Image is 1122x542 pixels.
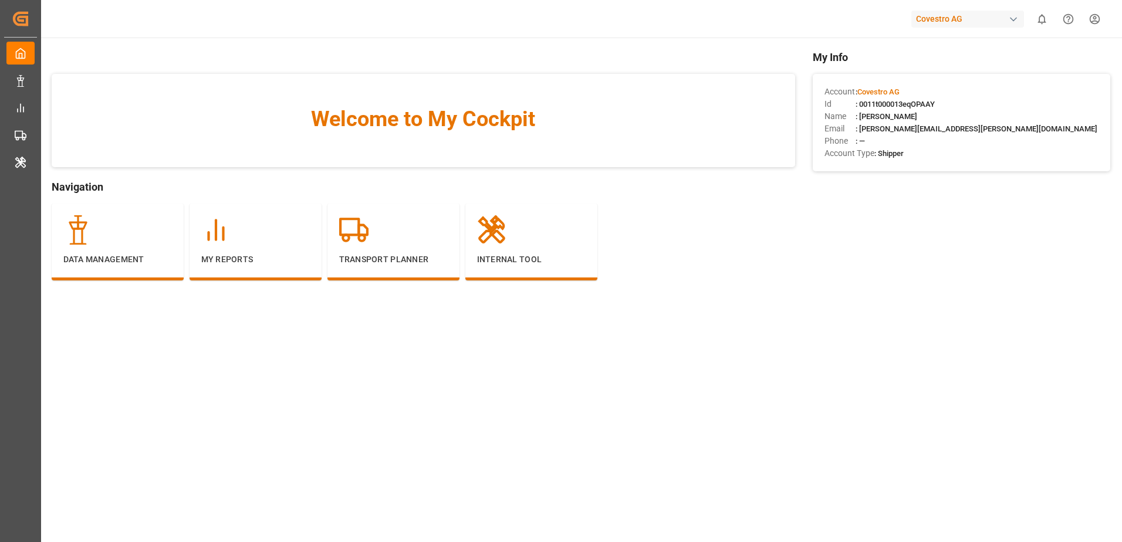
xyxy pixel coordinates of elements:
[911,8,1029,30] button: Covestro AG
[1029,6,1055,32] button: show 0 new notifications
[824,135,856,147] span: Phone
[339,253,448,266] p: Transport Planner
[52,179,795,195] span: Navigation
[824,110,856,123] span: Name
[856,100,935,109] span: : 0011t000013eqOPAAY
[874,149,904,158] span: : Shipper
[911,11,1024,28] div: Covestro AG
[63,253,172,266] p: Data Management
[813,49,1110,65] span: My Info
[857,87,900,96] span: Covestro AG
[856,137,865,145] span: : —
[856,87,900,96] span: :
[824,86,856,98] span: Account
[824,147,874,160] span: Account Type
[1055,6,1082,32] button: Help Center
[477,253,586,266] p: Internal Tool
[856,124,1097,133] span: : [PERSON_NAME][EMAIL_ADDRESS][PERSON_NAME][DOMAIN_NAME]
[75,103,772,135] span: Welcome to My Cockpit
[201,253,310,266] p: My Reports
[856,112,917,121] span: : [PERSON_NAME]
[824,98,856,110] span: Id
[824,123,856,135] span: Email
